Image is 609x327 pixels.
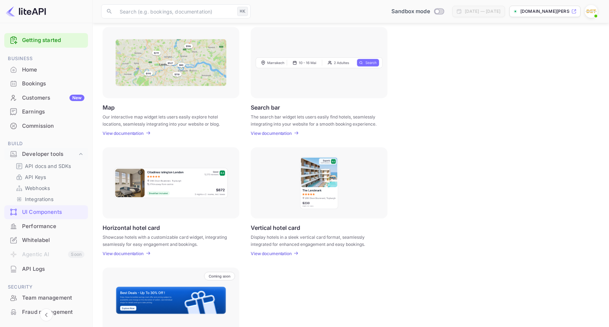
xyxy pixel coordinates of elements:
[25,162,71,170] p: API docs and SDKs
[251,131,292,136] p: View documentation
[22,294,84,302] div: Team management
[16,162,82,170] a: API docs and SDKs
[4,33,88,48] div: Getting started
[16,184,82,192] a: Webhooks
[4,205,88,219] div: UI Components
[4,91,88,104] a: CustomersNew
[4,205,88,218] a: UI Components
[251,114,379,126] p: The search bar widget lets users easily find hotels, seamlessly integrating into your website for...
[103,251,146,256] a: View documentation
[22,66,84,74] div: Home
[4,63,88,76] a: Home
[103,131,146,136] a: View documentation
[22,208,84,216] div: UI Components
[585,6,597,17] img: Aidan Mullins
[103,251,144,256] p: View documentation
[25,195,53,203] p: Integrations
[4,105,88,119] div: Earnings
[389,7,447,16] div: Switch to Production mode
[13,194,85,204] div: Integrations
[25,173,46,181] p: API Keys
[237,7,248,16] div: ⌘K
[4,283,88,291] span: Security
[4,140,88,148] span: Build
[22,80,84,88] div: Bookings
[251,224,300,231] p: Vertical hotel card
[4,91,88,105] div: CustomersNew
[251,104,280,111] p: Search bar
[300,156,339,210] img: Vertical hotel card Frame
[114,167,228,199] img: Horizontal hotel card Frame
[22,236,84,244] div: Whitelabel
[22,265,84,273] div: API Logs
[251,251,292,256] p: View documentation
[6,6,46,17] img: LiteAPI logo
[4,220,88,233] div: Performance
[22,222,84,231] div: Performance
[209,274,230,278] p: Coming soon
[4,77,88,90] a: Bookings
[4,233,88,247] a: Whitelabel
[22,36,84,44] a: Getting started
[4,305,88,319] div: Fraud management
[115,4,234,19] input: Search (e.g. bookings, documentation)
[22,108,84,116] div: Earnings
[391,7,430,16] span: Sandbox mode
[4,262,88,275] a: API Logs
[69,95,84,101] div: New
[251,251,294,256] a: View documentation
[16,195,82,203] a: Integrations
[4,119,88,132] a: Commission
[256,57,382,68] img: Search Frame
[4,105,88,118] a: Earnings
[103,224,160,231] p: Horizontal hotel card
[251,131,294,136] a: View documentation
[13,161,85,171] div: API docs and SDKs
[251,234,379,247] p: Display hotels in a sleek vertical card format, seamlessly integrated for enhanced engagement and...
[103,114,230,126] p: Our interactive map widget lets users easily explore hotel locations, seamlessly integrating into...
[4,291,88,304] a: Team management
[465,8,500,15] div: [DATE] — [DATE]
[13,172,85,182] div: API Keys
[13,183,85,193] div: Webhooks
[4,77,88,91] div: Bookings
[103,131,144,136] p: View documentation
[4,262,88,276] div: API Logs
[22,308,84,316] div: Fraud management
[40,308,53,321] button: Collapse navigation
[22,122,84,130] div: Commission
[4,148,88,160] div: Developer tools
[25,184,50,192] p: Webhooks
[4,220,88,233] a: Performance
[115,286,227,315] img: Banner Frame
[16,173,82,181] a: API Keys
[4,55,88,63] span: Business
[103,234,230,247] p: Showcase hotels with a customizable card widget, integrating seamlessly for easy engagement and b...
[103,104,115,111] p: Map
[4,63,88,77] div: Home
[4,305,88,318] a: Fraud management
[4,233,88,247] div: Whitelabel
[22,94,84,102] div: Customers
[115,39,227,86] img: Map Frame
[520,8,570,15] p: [DOMAIN_NAME][PERSON_NAME]...
[22,150,77,158] div: Developer tools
